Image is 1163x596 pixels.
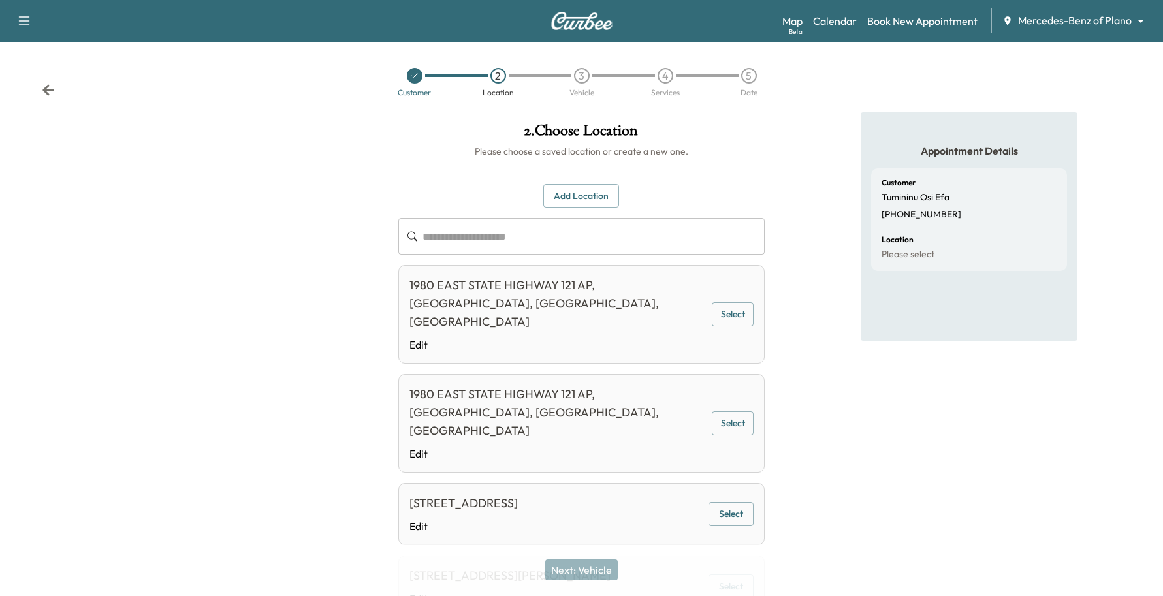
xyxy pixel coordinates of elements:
[409,518,518,534] a: Edit
[543,184,619,208] button: Add Location
[882,236,914,243] h6: Location
[409,494,518,512] div: [STREET_ADDRESS]
[782,13,803,29] a: MapBeta
[741,89,757,97] div: Date
[882,179,916,187] h6: Customer
[409,385,706,440] div: 1980 EAST STATE HIGHWAY 121 AP, [GEOGRAPHIC_DATA], [GEOGRAPHIC_DATA], [GEOGRAPHIC_DATA]
[483,89,514,97] div: Location
[871,144,1067,158] h5: Appointment Details
[789,27,803,37] div: Beta
[712,411,754,435] button: Select
[409,446,706,462] a: Edit
[658,68,673,84] div: 4
[867,13,978,29] a: Book New Appointment
[574,68,590,84] div: 3
[550,12,613,30] img: Curbee Logo
[882,192,949,204] p: Tumininu Osi Efa
[42,84,55,97] div: Back
[709,502,754,526] button: Select
[569,89,594,97] div: Vehicle
[409,337,706,353] a: Edit
[409,276,706,331] div: 1980 EAST STATE HIGHWAY 121 AP, [GEOGRAPHIC_DATA], [GEOGRAPHIC_DATA], [GEOGRAPHIC_DATA]
[398,89,431,97] div: Customer
[813,13,857,29] a: Calendar
[490,68,506,84] div: 2
[651,89,680,97] div: Services
[398,145,765,158] h6: Please choose a saved location or create a new one.
[882,209,961,221] p: [PHONE_NUMBER]
[398,123,765,145] h1: 2 . Choose Location
[712,302,754,326] button: Select
[741,68,757,84] div: 5
[882,249,934,260] p: Please select
[1018,13,1132,28] span: Mercedes-Benz of Plano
